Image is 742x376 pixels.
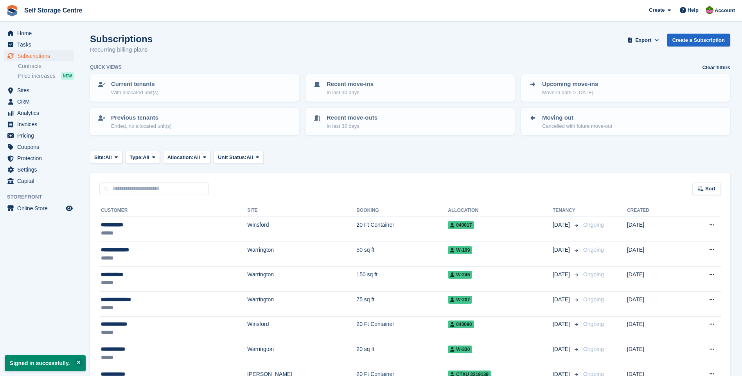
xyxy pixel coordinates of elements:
[356,316,448,341] td: 20 Ft Container
[649,6,665,14] span: Create
[327,113,377,122] p: Recent move-outs
[61,72,74,80] div: NEW
[105,154,112,161] span: All
[522,109,729,134] a: Moving out Cancelled with future move-out
[448,204,553,217] th: Allocation
[247,341,356,366] td: Warrington
[111,89,158,97] p: With allocated unit(s)
[18,63,74,70] a: Contracts
[90,45,153,54] p: Recurring billing plans
[635,36,651,44] span: Export
[214,151,263,164] button: Unit Status: All
[542,80,598,89] p: Upcoming move-ins
[356,341,448,366] td: 20 sq ft
[4,85,74,96] a: menu
[90,64,122,71] h6: Quick views
[4,96,74,107] a: menu
[553,246,571,254] span: [DATE]
[17,141,64,152] span: Coupons
[327,80,374,89] p: Recent move-ins
[17,39,64,50] span: Tasks
[553,345,571,353] span: [DATE]
[91,109,298,134] a: Previous tenants Ended, no allocated unit(s)
[94,154,105,161] span: Site:
[111,113,172,122] p: Previous tenants
[247,242,356,267] td: Warrington
[163,151,211,164] button: Allocation: All
[99,204,247,217] th: Customer
[356,204,448,217] th: Booking
[6,5,18,16] img: stora-icon-8386f47178a22dfd0bd8f6a31ec36ba5ce8667c1dd55bd0f319d3a0aa187defe.svg
[247,316,356,341] td: Winsford
[448,296,472,304] span: W-207
[130,154,143,161] span: Type:
[111,80,158,89] p: Current tenants
[7,193,78,201] span: Storefront
[4,130,74,141] a: menu
[65,204,74,213] a: Preview store
[17,28,64,39] span: Home
[247,204,356,217] th: Site
[17,164,64,175] span: Settings
[627,291,681,316] td: [DATE]
[17,203,64,214] span: Online Store
[553,295,571,304] span: [DATE]
[90,34,153,44] h1: Subscriptions
[553,320,571,328] span: [DATE]
[627,204,681,217] th: Created
[247,217,356,242] td: Winsford
[4,164,74,175] a: menu
[17,153,64,164] span: Protection
[90,151,122,164] button: Site: All
[4,203,74,214] a: menu
[627,242,681,267] td: [DATE]
[4,153,74,164] a: menu
[4,119,74,130] a: menu
[448,346,472,353] span: W-330
[91,75,298,101] a: Current tenants With allocated unit(s)
[626,34,661,47] button: Export
[4,39,74,50] a: menu
[306,75,514,101] a: Recent move-ins In last 30 days
[4,107,74,118] a: menu
[327,89,374,97] p: In last 30 days
[356,242,448,267] td: 50 sq ft
[667,34,730,47] a: Create a Subscription
[143,154,149,161] span: All
[356,267,448,292] td: 150 sq ft
[4,28,74,39] a: menu
[247,267,356,292] td: Warrington
[17,50,64,61] span: Subscriptions
[448,271,472,279] span: W-246
[448,320,474,328] span: 040090
[702,64,730,72] a: Clear filters
[553,221,571,229] span: [DATE]
[583,271,604,278] span: Ongoing
[17,96,64,107] span: CRM
[542,89,598,97] p: Move-in date > [DATE]
[688,6,699,14] span: Help
[246,154,253,161] span: All
[4,175,74,186] a: menu
[18,72,56,80] span: Price increases
[17,85,64,96] span: Sites
[4,141,74,152] a: menu
[247,291,356,316] td: Warrington
[17,175,64,186] span: Capital
[4,50,74,61] a: menu
[5,355,86,371] p: Signed in successfully.
[111,122,172,130] p: Ended, no allocated unit(s)
[448,246,472,254] span: W-109
[167,154,194,161] span: Allocation:
[522,75,729,101] a: Upcoming move-ins Move-in date > [DATE]
[583,296,604,303] span: Ongoing
[542,122,612,130] p: Cancelled with future move-out
[627,217,681,242] td: [DATE]
[21,4,85,17] a: Self Storage Centre
[218,154,246,161] span: Unit Status:
[306,109,514,134] a: Recent move-outs In last 30 days
[583,222,604,228] span: Ongoing
[327,122,377,130] p: In last 30 days
[706,6,713,14] img: Robert Fletcher
[356,291,448,316] td: 75 sq ft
